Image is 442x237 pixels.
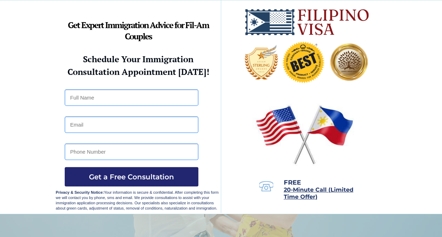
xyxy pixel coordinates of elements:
[65,167,198,186] button: Get a Free Consultation
[65,116,198,133] input: Email
[56,190,104,194] strong: Privacy & Security Notice:
[65,173,198,181] span: Get a Free Consultation
[65,143,198,160] input: Phone Number
[65,89,198,106] input: Full Name
[284,186,353,200] span: 20-Minute Call (Limited Time Offer)
[83,53,193,65] strong: Schedule Your Immigration
[56,190,219,210] span: Your information is secure & confidential. After completing this form we will contact you by phon...
[68,19,209,42] strong: Get Expert Immigration Advice for Fil-Am Couples
[284,187,353,200] a: 20-Minute Call (Limited Time Offer)
[284,179,301,186] span: FREE
[68,66,209,77] strong: Consultation Appointment [DATE]!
